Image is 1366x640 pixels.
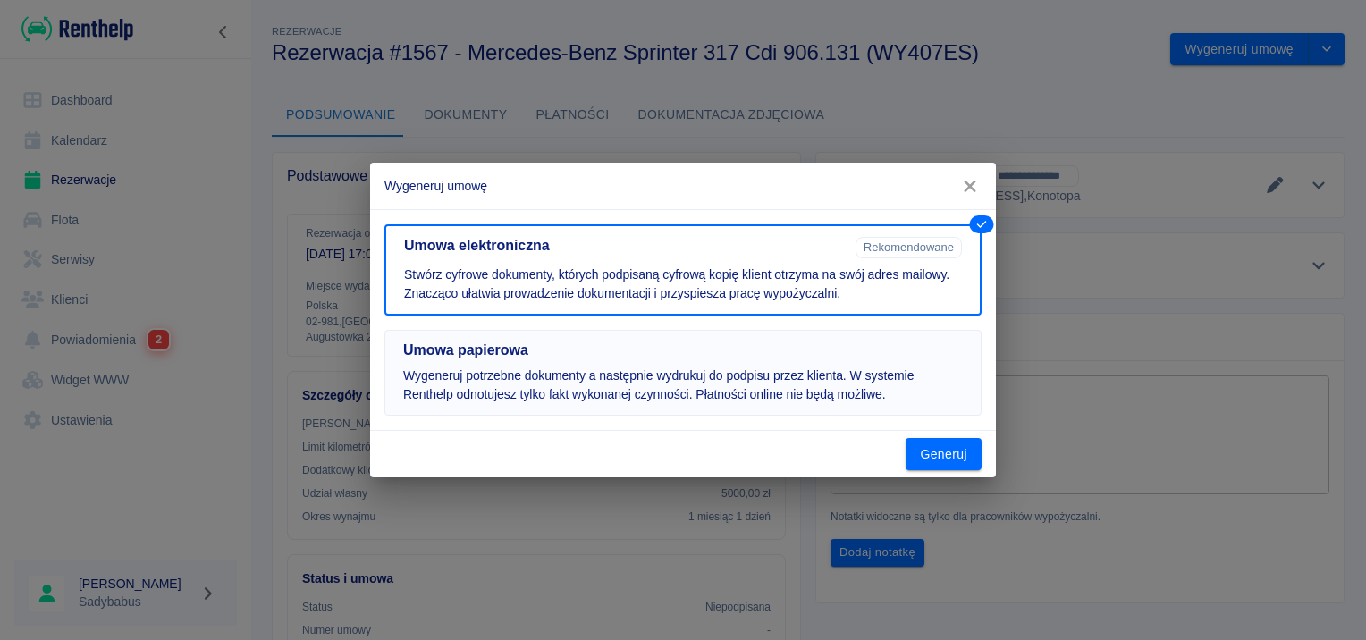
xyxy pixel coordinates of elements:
button: Umowa elektronicznaRekomendowaneStwórz cyfrowe dokumenty, których podpisaną cyfrową kopię klient ... [384,224,982,316]
h2: Wygeneruj umowę [370,163,996,209]
h5: Umowa elektroniczna [404,237,848,255]
button: Generuj [906,438,982,471]
p: Stwórz cyfrowe dokumenty, których podpisaną cyfrową kopię klient otrzyma na swój adres mailowy. Z... [404,265,962,303]
p: Wygeneruj potrzebne dokumenty a następnie wydrukuj do podpisu przez klienta. W systemie Renthelp ... [403,366,963,404]
h5: Umowa papierowa [403,341,963,359]
button: Umowa papierowaWygeneruj potrzebne dokumenty a następnie wydrukuj do podpisu przez klienta. W sys... [384,330,982,416]
span: Rekomendowane [856,240,961,254]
